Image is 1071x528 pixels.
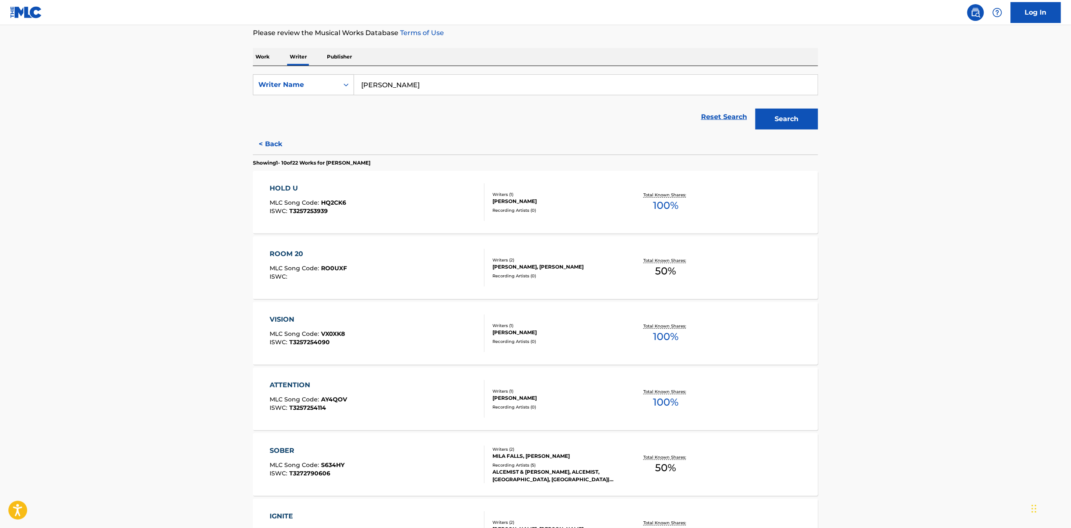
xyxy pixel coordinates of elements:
[492,257,619,263] div: Writers ( 2 )
[10,6,42,18] img: MLC Logo
[492,462,619,468] div: Recording Artists ( 5 )
[253,134,303,155] button: < Back
[643,520,688,526] p: Total Known Shares:
[290,207,328,215] span: T3257253939
[992,8,1002,18] img: help
[653,198,678,213] span: 100 %
[492,394,619,402] div: [PERSON_NAME]
[321,461,345,469] span: S634HY
[492,322,619,329] div: Writers ( 1 )
[253,159,370,167] p: Showing 1 - 10 of 22 Works for [PERSON_NAME]
[270,264,321,272] span: MLC Song Code :
[492,388,619,394] div: Writers ( 1 )
[270,338,290,346] span: ISWC :
[492,519,619,525] div: Writers ( 2 )
[1029,488,1071,528] iframe: Chat Widget
[643,257,688,264] p: Total Known Shares:
[492,191,619,198] div: Writers ( 1 )
[492,404,619,410] div: Recording Artists ( 0 )
[270,511,344,521] div: IGNITE
[270,273,290,280] span: ISWC :
[270,380,347,390] div: ATTENTION
[967,4,984,21] a: Public Search
[253,28,818,38] p: Please review the Musical Works Database
[321,264,347,272] span: RO0UXF
[643,454,688,460] p: Total Known Shares:
[989,4,1006,21] div: Help
[1032,496,1037,521] div: Drag
[755,109,818,129] button: Search
[290,404,326,411] span: T3257254114
[270,249,347,259] div: ROOM 20
[270,470,290,477] span: ISWC :
[492,198,619,205] div: [PERSON_NAME]
[253,236,818,299] a: ROOM 20MLC Song Code:RO0UXFISWC:Writers (2)[PERSON_NAME], [PERSON_NAME]Recording Artists (0)Total...
[270,207,290,215] span: ISWC :
[258,80,334,90] div: Writer Name
[253,48,272,66] p: Work
[653,329,678,344] span: 100 %
[270,396,321,403] span: MLC Song Code :
[492,452,619,460] div: MILA FALLS, [PERSON_NAME]
[655,264,676,279] span: 50 %
[253,74,818,134] form: Search Form
[653,395,678,410] span: 100 %
[655,460,676,475] span: 50 %
[270,330,321,338] span: MLC Song Code :
[253,433,818,496] a: SOBERMLC Song Code:S634HYISWC:T3272790606Writers (2)MILA FALLS, [PERSON_NAME]Recording Artists (5...
[1011,2,1061,23] a: Log In
[270,315,345,325] div: VISION
[253,368,818,430] a: ATTENTIONMLC Song Code:AY4QOVISWC:T3257254114Writers (1)[PERSON_NAME]Recording Artists (0)Total K...
[492,273,619,279] div: Recording Artists ( 0 )
[253,171,818,234] a: HOLD UMLC Song Code:HQ2CK6ISWC:T3257253939Writers (1)[PERSON_NAME]Recording Artists (0)Total Know...
[290,470,331,477] span: T3272790606
[643,388,688,395] p: Total Known Shares:
[321,199,347,206] span: HQ2CK6
[643,323,688,329] p: Total Known Shares:
[492,329,619,336] div: [PERSON_NAME]
[270,183,347,193] div: HOLD U
[643,192,688,198] p: Total Known Shares:
[492,338,619,345] div: Recording Artists ( 0 )
[290,338,330,346] span: T3257254090
[398,29,444,37] a: Terms of Use
[253,302,818,365] a: VISIONMLC Song Code:VX0XK8ISWC:T3257254090Writers (1)[PERSON_NAME]Recording Artists (0)Total Know...
[287,48,309,66] p: Writer
[270,404,290,411] span: ISWC :
[270,446,345,456] div: SOBER
[971,8,981,18] img: search
[697,108,751,126] a: Reset Search
[324,48,354,66] p: Publisher
[492,207,619,213] div: Recording Artists ( 0 )
[270,199,321,206] span: MLC Song Code :
[492,263,619,271] div: [PERSON_NAME], [PERSON_NAME]
[321,330,345,338] span: VX0XK8
[492,446,619,452] div: Writers ( 2 )
[321,396,347,403] span: AY4QOV
[270,461,321,469] span: MLC Song Code :
[492,468,619,483] div: ALCEMIST & [PERSON_NAME], ALCEMIST,[GEOGRAPHIC_DATA], [GEOGRAPHIC_DATA]|[GEOGRAPHIC_DATA], [GEOGR...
